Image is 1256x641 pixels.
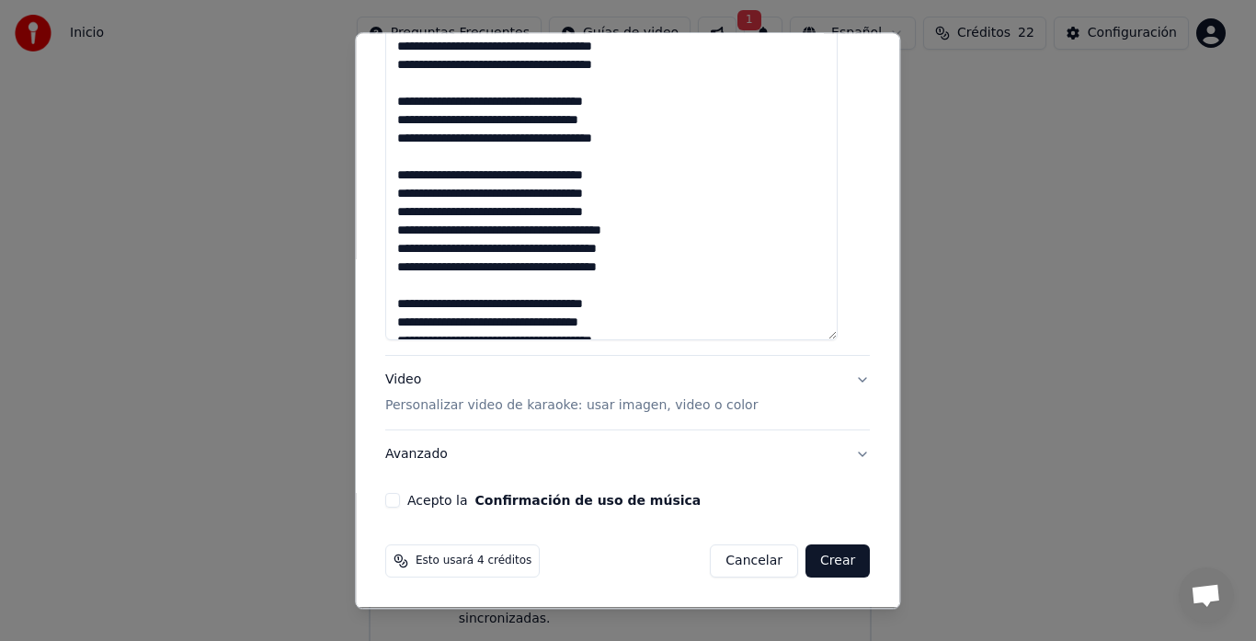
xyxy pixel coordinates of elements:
div: Video [385,372,758,416]
p: Personalizar video de karaoke: usar imagen, video o color [385,397,758,416]
button: VideoPersonalizar video de karaoke: usar imagen, video o color [385,357,870,430]
button: Crear [805,545,870,578]
label: Acepto la [407,495,701,508]
button: Acepto la [475,495,702,508]
button: Cancelar [711,545,799,578]
span: Esto usará 4 créditos [416,555,531,569]
button: Avanzado [385,431,870,479]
